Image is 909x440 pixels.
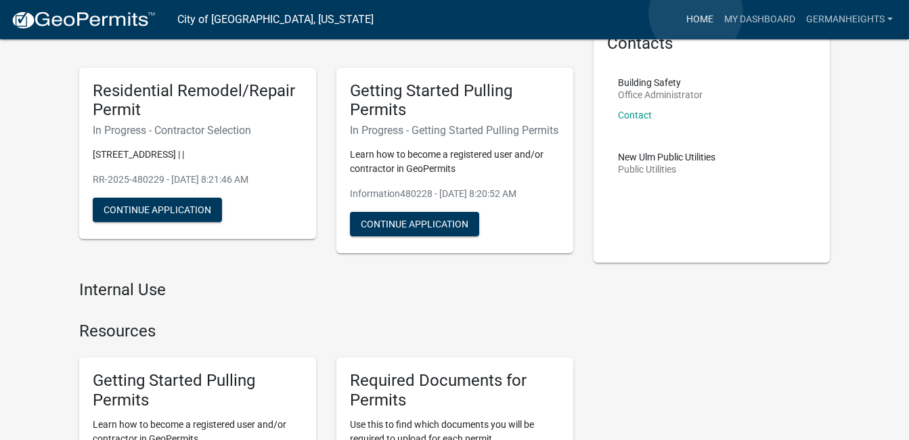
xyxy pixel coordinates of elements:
h5: Contacts [607,34,817,53]
p: Building Safety [618,78,703,87]
h4: Internal Use [79,280,573,300]
a: Germanheights [801,7,898,32]
h5: Required Documents for Permits [350,371,560,410]
a: Contact [618,110,652,120]
p: RR-2025-480229 - [DATE] 8:21:46 AM [93,173,303,187]
p: Information480228 - [DATE] 8:20:52 AM [350,187,560,201]
p: Learn how to become a registered user and/or contractor in GeoPermits [350,148,560,176]
h5: Residential Remodel/Repair Permit [93,81,303,120]
h4: Resources [79,322,573,341]
a: My Dashboard [719,7,801,32]
p: Public Utilities [618,164,715,174]
p: Office Administrator [618,90,703,100]
h6: In Progress - Contractor Selection [93,124,303,137]
h6: In Progress - Getting Started Pulling Permits [350,124,560,137]
h5: Getting Started Pulling Permits [350,81,560,120]
a: Home [681,7,719,32]
button: Continue Application [93,198,222,222]
a: City of [GEOGRAPHIC_DATA], [US_STATE] [177,8,374,31]
h5: Getting Started Pulling Permits [93,371,303,410]
p: [STREET_ADDRESS] | | [93,148,303,162]
button: Continue Application [350,212,479,236]
p: New Ulm Public Utilities [618,152,715,162]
